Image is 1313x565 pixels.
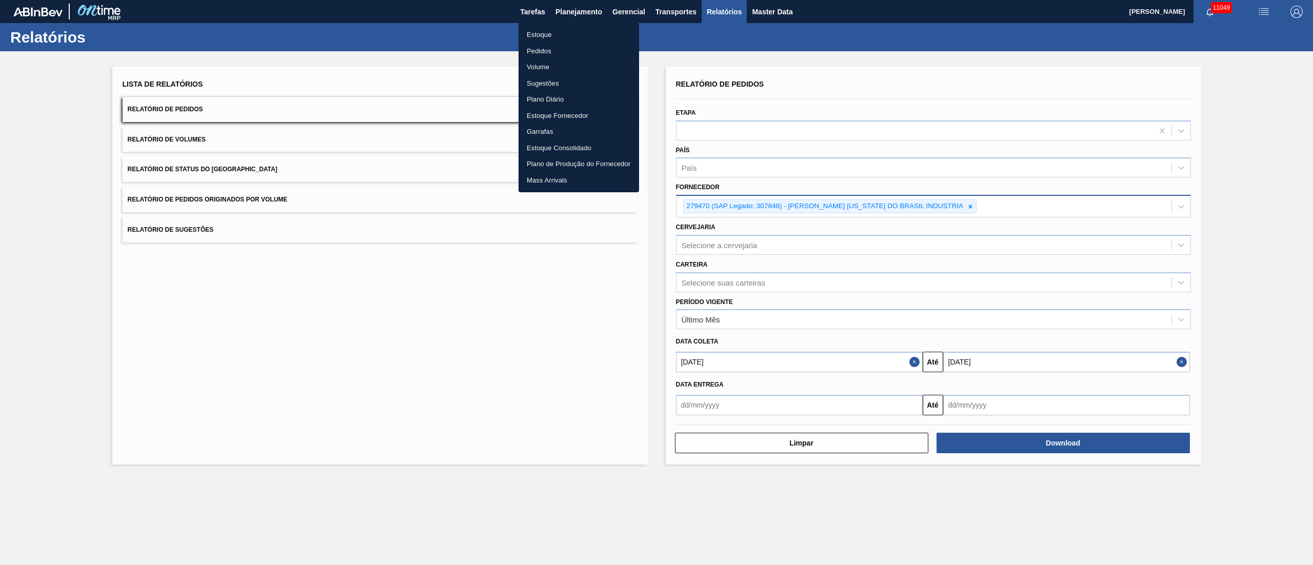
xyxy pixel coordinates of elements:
a: Plano de Produção do Fornecedor [519,156,639,172]
a: Sugestões [519,75,639,92]
a: Estoque Consolidado [519,140,639,156]
a: Volume [519,59,639,75]
a: Garrafas [519,124,639,140]
a: Estoque Fornecedor [519,108,639,124]
a: Estoque [519,27,639,43]
a: Mass Arrivals [519,172,639,189]
a: Plano Diário [519,91,639,108]
a: Pedidos [519,43,639,59]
